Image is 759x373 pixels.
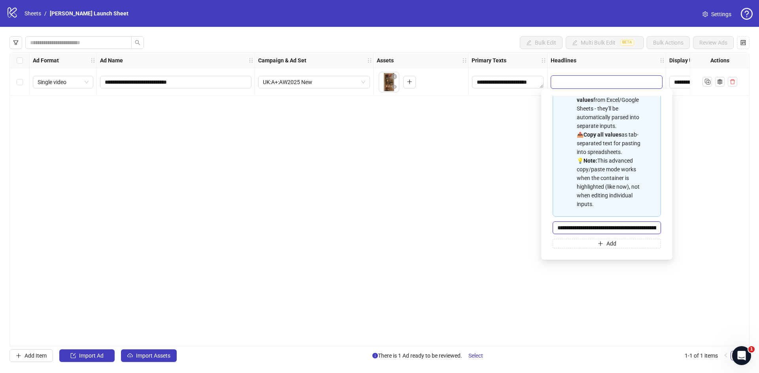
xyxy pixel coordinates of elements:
span: plus [407,79,412,84]
strong: Headlines [551,56,576,65]
button: Bulk Edit [520,36,563,49]
span: holder [96,58,101,63]
span: holder [467,58,473,63]
div: Resize Campaign & Ad Set column [371,52,373,68]
a: [PERSON_NAME] Launch Sheet [48,9,130,18]
div: Edit values [472,75,544,89]
span: holder [248,58,254,63]
strong: Primary Texts [472,56,506,65]
span: delete [730,79,735,84]
span: holder [546,58,552,63]
span: Select [468,352,483,359]
div: Resize Primary Texts column [545,52,547,68]
strong: Display URL [669,56,699,65]
span: 1 [748,346,755,352]
div: Select row 1 [10,68,30,96]
span: Add Item [25,352,47,359]
span: Import Assets [136,352,170,359]
span: Single video [38,76,89,88]
li: 1-1 of 1 items [685,351,718,360]
div: Resize Headlines column [664,52,666,68]
div: Edit values [551,75,663,89]
li: / [44,9,47,18]
span: import [70,353,76,358]
svg: Duplicate [703,77,711,85]
strong: Assets [377,56,394,65]
span: question-circle [741,8,753,20]
strong: Ad Name [100,56,123,65]
span: Import Ad [79,352,104,359]
span: plus [598,241,603,246]
span: holder [367,58,372,63]
span: holder [541,58,546,63]
span: UK:A+:AW2025 New [263,76,365,88]
button: Configure table settings [737,36,750,49]
button: Review Ads [693,36,734,49]
div: 📋 from Excel/Google Sheets - they'll be automatically parsed into separate inputs. 📤 as tab-separ... [577,87,643,208]
button: Add Item [9,349,53,362]
div: Select all rows [10,52,30,68]
strong: Campaign & Ad Set [258,56,306,65]
span: Settings [711,10,731,19]
button: Add [403,76,416,88]
span: left [723,353,728,358]
span: holder [659,58,665,63]
div: Resize Ad Format column [94,52,96,68]
span: info-circle [372,353,378,358]
span: holder [372,58,378,63]
button: Bulk Actions [647,36,690,49]
span: holder [462,58,467,63]
button: Multi Bulk EditBETA [566,36,644,49]
button: Import Assets [121,349,177,362]
a: Settings [696,8,738,21]
span: setting [702,11,708,17]
button: Preview [389,82,399,92]
span: close-circle [391,74,397,79]
img: Asset 1 [379,72,399,92]
a: 1 [731,351,740,360]
button: Add [553,239,661,248]
svg: ad template [717,79,723,84]
span: holder [254,58,259,63]
a: Sheets [23,9,43,18]
div: Resize Assets column [466,52,468,68]
li: Previous Page [721,351,731,360]
button: Import Ad [59,349,115,362]
iframe: Intercom live chat [732,346,751,365]
button: Delete [389,72,399,82]
button: Select [462,349,489,362]
span: search [135,40,140,45]
li: 1 [731,351,740,360]
div: Multi-input container - paste or copy values [548,96,666,253]
span: control [740,40,746,45]
strong: Note: [583,157,597,164]
span: plus [16,353,21,358]
span: filter [13,40,19,45]
span: cloud-upload [127,353,133,358]
span: Add [606,240,616,247]
strong: Actions [710,56,729,65]
span: eye [391,84,397,90]
span: holder [665,58,670,63]
span: There is 1 Ad ready to be reviewed. [372,349,489,362]
span: holder [90,58,96,63]
button: left [721,351,731,360]
strong: Copy all values [583,131,621,138]
div: Resize Ad Name column [253,52,255,68]
strong: Ad Format [33,56,59,65]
